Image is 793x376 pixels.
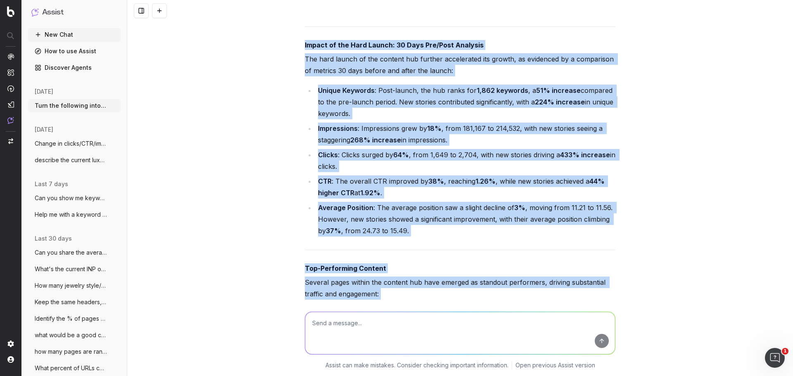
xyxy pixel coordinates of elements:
p: Several pages within the content hub have emerged as standout performers, driving substantial tra... [305,277,615,300]
button: describe the current luxury jewelry mark [28,154,121,167]
span: last 30 days [35,234,72,243]
p: Assist can make mistakes. Consider checking important information. [325,361,508,369]
strong: 51% increase [536,86,581,95]
li: : Post-launch, the hub ranks for , a compared to the pre-launch period. New stories contributed s... [316,85,615,119]
img: Assist [7,117,14,124]
button: New Chat [28,28,121,41]
strong: 64% [393,151,409,159]
button: how many pages are ranking for the term [28,345,121,358]
span: Identify the % of pages on site with les [35,315,107,323]
strong: 268% increase [350,136,401,144]
a: Open previous Assist version [515,361,595,369]
button: What percent of URLs containing "collect [28,362,121,375]
img: Botify logo [7,6,14,17]
span: What's the current INP of the site? [35,265,107,273]
button: Identify the % of pages on site with les [28,312,121,325]
strong: 38% [428,177,444,185]
span: [DATE] [35,87,53,96]
span: Can you show me keywords that have [PERSON_NAME] [35,194,107,202]
strong: 3% [514,203,525,212]
strong: Unique Keywords [318,86,375,95]
span: [DATE] [35,125,53,134]
img: Analytics [7,53,14,60]
span: Can you share the average click and CTR [35,248,107,257]
strong: Impressions [318,124,358,132]
li: : Impressions grew by , from 181,167 to 214,532, with new stories seeing a staggering in impressi... [316,123,615,146]
h1: Assist [42,7,64,18]
span: describe the current luxury jewelry mark [35,156,107,164]
button: Help me with a keyword strategy to rank [28,208,121,221]
strong: Top-Performing Content [305,264,386,272]
button: What's the current INP of the site? [28,262,121,276]
button: Can you share the average click and CTR [28,246,121,259]
li: : The overall CTR improved by , reaching , while new stories achieved a at . [316,175,615,199]
img: Switch project [8,138,13,144]
img: Intelligence [7,69,14,76]
iframe: Intercom live chat [765,348,785,368]
button: How many jewelry style/occasion queries [28,279,121,292]
button: Assist [31,7,117,18]
img: Activation [7,85,14,92]
button: Turn the following into a story on the g [28,99,121,112]
strong: 18% [427,124,442,132]
li: : Clicks surged by , from 1,649 to 2,704, with new stories driving a in clicks. [316,149,615,172]
span: what would be a good category name for a [35,331,107,339]
strong: 37% [326,227,341,235]
strong: 1.92% [360,189,380,197]
button: Can you show me keywords that have [PERSON_NAME] [28,192,121,205]
span: Change in clicks/CTR/impressions over la [35,140,107,148]
span: Help me with a keyword strategy to rank [35,210,107,219]
strong: 224% increase [535,98,585,106]
li: : The average position saw a slight decline of , moving from 11.21 to 11.56. However, new stories... [316,202,615,236]
span: How many jewelry style/occasion queries [35,281,107,290]
a: Discover Agents [28,61,121,74]
strong: 433% increase [560,151,610,159]
span: how many pages are ranking for the term [35,348,107,356]
img: My account [7,356,14,363]
strong: CTR [318,177,332,185]
strong: Clicks [318,151,338,159]
strong: 1.26% [475,177,496,185]
img: Setting [7,341,14,347]
strong: Impact of the Hard Launch: 30 Days Pre/Post Analysis [305,41,484,49]
span: What percent of URLs containing "collect [35,364,107,372]
img: Assist [31,8,39,16]
span: Keep the same headers, but make the foll [35,298,107,306]
span: 1 [782,348,788,355]
span: Turn the following into a story on the g [35,102,107,110]
button: what would be a good category name for a [28,329,121,342]
p: The hard launch of the content hub further accelerated its growth, as evidenced by a comparison o... [305,53,615,76]
img: Studio [7,101,14,108]
button: Change in clicks/CTR/impressions over la [28,137,121,150]
span: last 7 days [35,180,68,188]
strong: 1,862 keywords [477,86,528,95]
strong: Average Position [318,203,373,212]
button: Keep the same headers, but make the foll [28,296,121,309]
a: How to use Assist [28,45,121,58]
